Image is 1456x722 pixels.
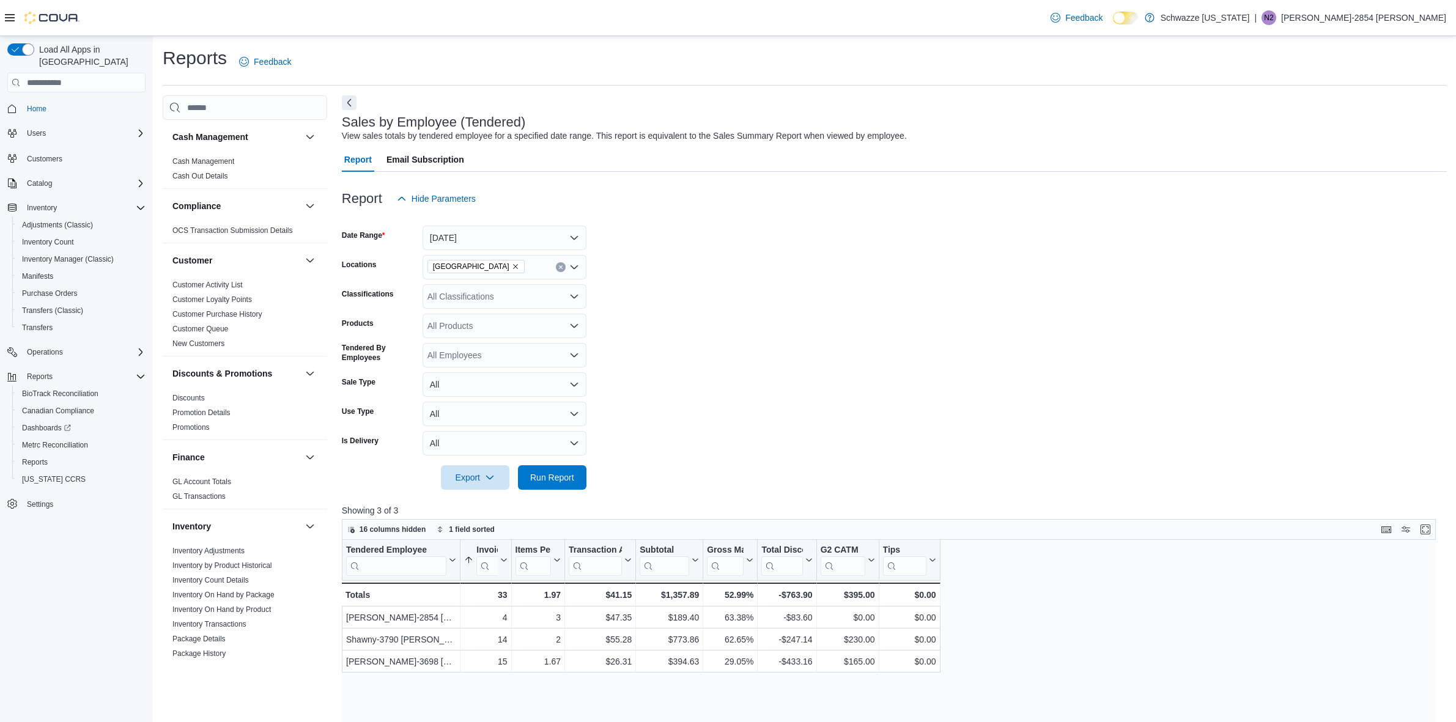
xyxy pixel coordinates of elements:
[22,271,53,281] span: Manifests
[17,320,146,335] span: Transfers
[163,278,327,356] div: Customer
[342,504,1447,517] p: Showing 3 of 3
[17,320,57,335] a: Transfers
[640,654,699,669] div: $394.63
[882,632,936,647] div: $0.00
[172,280,243,290] span: Customer Activity List
[172,492,226,501] a: GL Transactions
[172,339,224,348] a: New Customers
[22,345,68,359] button: Operations
[22,201,146,215] span: Inventory
[518,465,586,490] button: Run Report
[22,126,146,141] span: Users
[172,367,272,380] h3: Discounts & Promotions
[2,199,150,216] button: Inventory
[172,339,224,348] span: New Customers
[386,147,464,172] span: Email Subscription
[344,147,372,172] span: Report
[27,372,53,381] span: Reports
[569,545,632,576] button: Transaction Average
[22,440,88,450] span: Metrc Reconciliation
[640,588,699,602] div: $1,357.89
[464,610,507,625] div: 4
[360,525,426,534] span: 16 columns hidden
[17,472,146,487] span: Washington CCRS
[2,100,150,117] button: Home
[569,654,632,669] div: $26.31
[1399,522,1413,537] button: Display options
[12,419,150,437] a: Dashboards
[761,654,812,669] div: -$433.16
[172,309,262,319] span: Customer Purchase History
[12,402,150,419] button: Canadian Compliance
[761,545,802,576] div: Total Discount
[303,130,317,144] button: Cash Management
[17,303,146,318] span: Transfers (Classic)
[423,372,586,397] button: All
[303,253,317,268] button: Customer
[427,260,525,273] span: EV10 Sunland Park
[476,545,497,556] div: Invoices Sold
[464,588,507,602] div: 33
[476,545,497,576] div: Invoices Sold
[17,386,146,401] span: BioTrack Reconciliation
[22,496,146,512] span: Settings
[172,295,252,304] span: Customer Loyalty Points
[172,393,205,403] span: Discounts
[17,269,58,284] a: Manifests
[17,455,146,470] span: Reports
[12,251,150,268] button: Inventory Manager (Classic)
[342,230,385,240] label: Date Range
[27,347,63,357] span: Operations
[17,286,83,301] a: Purchase Orders
[707,545,744,576] div: Gross Margin
[515,545,561,576] button: Items Per Transaction
[342,260,377,270] label: Locations
[17,218,98,232] a: Adjustments (Classic)
[7,95,146,545] nav: Complex example
[22,101,51,116] a: Home
[640,545,689,576] div: Subtotal
[172,591,275,599] a: Inventory On Hand by Package
[12,302,150,319] button: Transfers (Classic)
[346,545,446,556] div: Tendered Employee
[448,465,502,490] span: Export
[27,203,57,213] span: Inventory
[17,303,88,318] a: Transfers (Classic)
[342,522,431,537] button: 16 columns hidden
[172,295,252,304] a: Customer Loyalty Points
[172,157,234,166] span: Cash Management
[569,321,579,331] button: Open list of options
[707,632,753,647] div: 62.65%
[17,421,146,435] span: Dashboards
[172,408,231,418] span: Promotion Details
[569,292,579,301] button: Open list of options
[515,545,551,576] div: Items Per Transaction
[172,477,231,487] span: GL Account Totals
[303,519,317,534] button: Inventory
[172,281,243,289] a: Customer Activity List
[22,369,146,384] span: Reports
[1113,24,1114,25] span: Dark Mode
[882,545,926,556] div: Tips
[820,610,874,625] div: $0.00
[464,654,507,669] div: 15
[22,497,58,512] a: Settings
[17,286,146,301] span: Purchase Orders
[512,263,519,270] button: Remove EV10 Sunland Park from selection in this group
[2,125,150,142] button: Users
[22,289,78,298] span: Purchase Orders
[346,545,446,576] div: Tendered Employee
[163,391,327,440] div: Discounts & Promotions
[346,545,456,576] button: Tendered Employee
[640,545,689,556] div: Subtotal
[1065,12,1103,24] span: Feedback
[172,226,293,235] span: OCS Transaction Submission Details
[392,186,481,211] button: Hide Parameters
[342,289,394,299] label: Classifications
[172,477,231,486] a: GL Account Totals
[172,422,210,432] span: Promotions
[17,455,53,470] a: Reports
[163,154,327,188] div: Cash Management
[423,226,586,250] button: [DATE]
